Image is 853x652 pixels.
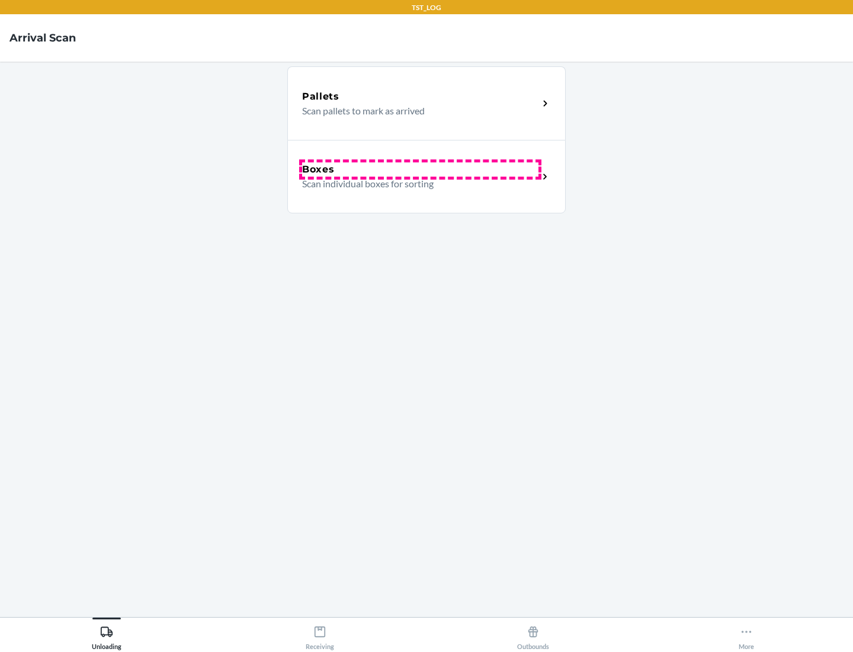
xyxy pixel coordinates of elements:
[92,621,121,650] div: Unloading
[517,621,549,650] div: Outbounds
[302,177,529,191] p: Scan individual boxes for sorting
[739,621,754,650] div: More
[640,618,853,650] button: More
[302,90,339,104] h5: Pallets
[426,618,640,650] button: Outbounds
[287,66,566,140] a: PalletsScan pallets to mark as arrived
[213,618,426,650] button: Receiving
[412,2,441,13] p: TST_LOG
[302,162,335,177] h5: Boxes
[306,621,334,650] div: Receiving
[287,140,566,213] a: BoxesScan individual boxes for sorting
[302,104,529,118] p: Scan pallets to mark as arrived
[9,30,76,46] h4: Arrival Scan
